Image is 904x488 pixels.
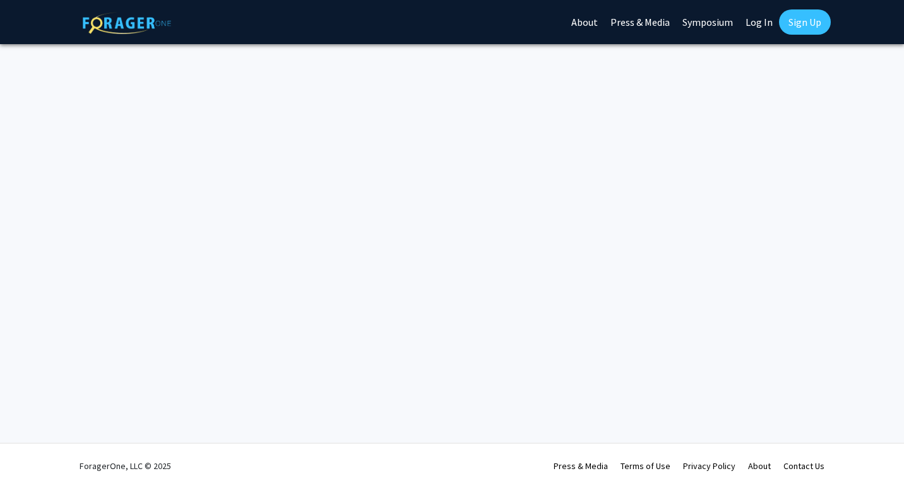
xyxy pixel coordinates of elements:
a: Sign Up [779,9,831,35]
a: Privacy Policy [683,460,735,472]
a: Terms of Use [621,460,670,472]
img: ForagerOne Logo [83,12,171,34]
a: About [748,460,771,472]
a: Contact Us [783,460,824,472]
div: ForagerOne, LLC © 2025 [80,444,171,488]
a: Press & Media [554,460,608,472]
